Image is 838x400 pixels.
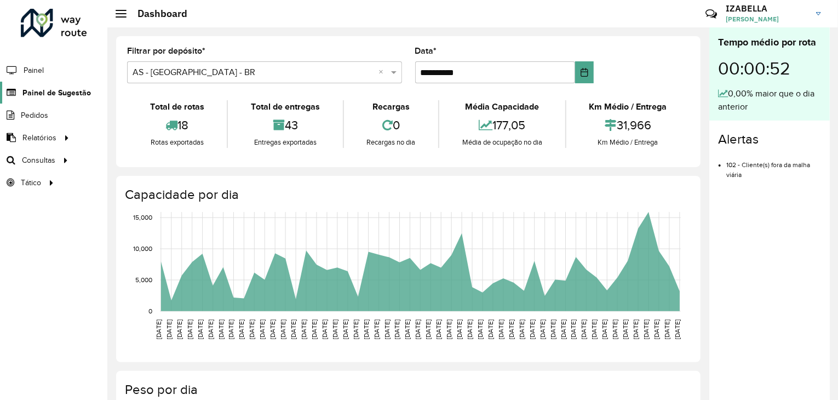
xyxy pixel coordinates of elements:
[347,113,435,137] div: 0
[508,319,515,339] text: [DATE]
[127,44,205,58] label: Filtrar por depósito
[290,319,297,339] text: [DATE]
[622,319,629,339] text: [DATE]
[394,319,401,339] text: [DATE]
[663,319,670,339] text: [DATE]
[632,319,639,339] text: [DATE]
[442,113,562,137] div: 177,05
[231,137,340,148] div: Entregas exportadas
[279,319,286,339] text: [DATE]
[207,319,214,339] text: [DATE]
[22,132,56,144] span: Relatórios
[529,319,536,339] text: [DATE]
[148,307,152,315] text: 0
[570,319,577,339] text: [DATE]
[601,319,608,339] text: [DATE]
[718,132,821,147] h4: Alertas
[217,319,225,339] text: [DATE]
[726,152,821,180] li: 102 - Cliente(s) fora da malha viária
[22,87,91,99] span: Painel de Sugestão
[197,319,204,339] text: [DATE]
[726,3,808,14] h3: IZABELLA
[231,113,340,137] div: 43
[331,319,338,339] text: [DATE]
[259,319,266,339] text: [DATE]
[238,319,245,339] text: [DATE]
[248,319,255,339] text: [DATE]
[591,319,598,339] text: [DATE]
[228,319,235,339] text: [DATE]
[383,319,391,339] text: [DATE]
[125,382,690,398] h4: Peso por dia
[718,50,821,87] div: 00:00:52
[726,14,808,24] span: [PERSON_NAME]
[442,137,562,148] div: Média de ocupação no dia
[424,319,432,339] text: [DATE]
[363,319,370,339] text: [DATE]
[133,245,152,252] text: 10,000
[642,319,650,339] text: [DATE]
[445,319,452,339] text: [DATE]
[415,319,422,339] text: [DATE]
[133,214,152,221] text: 15,000
[518,319,525,339] text: [DATE]
[130,137,224,148] div: Rotas exportadas
[130,100,224,113] div: Total de rotas
[130,113,224,137] div: 18
[611,319,618,339] text: [DATE]
[342,319,349,339] text: [DATE]
[24,65,44,76] span: Painel
[653,319,660,339] text: [DATE]
[165,319,173,339] text: [DATE]
[311,319,318,339] text: [DATE]
[466,319,473,339] text: [DATE]
[373,319,380,339] text: [DATE]
[21,110,48,121] span: Pedidos
[127,8,187,20] h2: Dashboard
[549,319,556,339] text: [DATE]
[125,187,690,203] h4: Capacidade por dia
[699,2,723,26] a: Contato Rápido
[22,155,55,166] span: Consultas
[581,319,588,339] text: [DATE]
[575,61,594,83] button: Choose Date
[569,100,687,113] div: Km Médio / Entrega
[321,319,328,339] text: [DATE]
[442,100,562,113] div: Média Capacidade
[569,113,687,137] div: 31,966
[718,87,821,113] div: 0,00% maior que o dia anterior
[487,319,494,339] text: [DATE]
[135,276,152,283] text: 5,000
[176,319,183,339] text: [DATE]
[404,319,411,339] text: [DATE]
[231,100,340,113] div: Total de entregas
[155,319,162,339] text: [DATE]
[560,319,567,339] text: [DATE]
[569,137,687,148] div: Km Médio / Entrega
[477,319,484,339] text: [DATE]
[352,319,359,339] text: [DATE]
[347,137,435,148] div: Recargas no dia
[497,319,504,339] text: [DATE]
[347,100,435,113] div: Recargas
[379,66,388,79] span: Clear all
[300,319,307,339] text: [DATE]
[435,319,442,339] text: [DATE]
[186,319,193,339] text: [DATE]
[718,35,821,50] div: Tempo médio por rota
[456,319,463,339] text: [DATE]
[539,319,546,339] text: [DATE]
[269,319,276,339] text: [DATE]
[21,177,41,188] span: Tático
[674,319,681,339] text: [DATE]
[415,44,437,58] label: Data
